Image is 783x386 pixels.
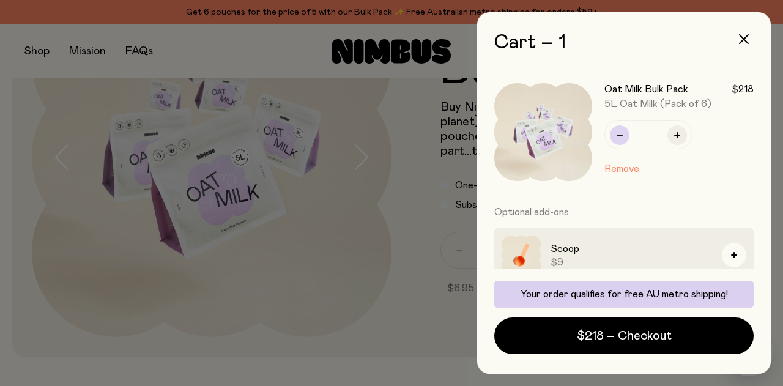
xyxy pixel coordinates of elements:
[732,83,754,95] span: $218
[502,288,746,300] p: Your order qualifies for free AU metro shipping!
[494,317,754,354] button: $218 – Checkout
[494,32,754,54] h2: Cart – 1
[604,83,688,95] h3: Oat Milk Bulk Pack
[494,196,754,228] h3: Optional add-ons
[551,256,712,269] span: $9
[604,99,711,109] span: 5L Oat Milk (Pack of 6)
[577,327,672,344] span: $218 – Checkout
[604,161,639,176] button: Remove
[551,242,712,256] h3: Scoop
